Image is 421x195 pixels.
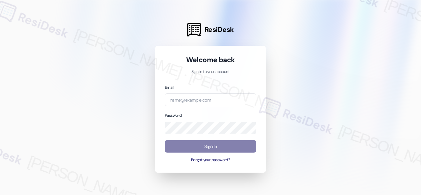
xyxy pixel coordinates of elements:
button: Sign In [165,140,256,153]
h1: Welcome back [165,55,256,64]
p: Sign in to your account [165,69,256,75]
span: ResiDesk [205,25,234,34]
button: Forgot your password? [165,157,256,163]
input: name@example.com [165,93,256,106]
img: ResiDesk Logo [187,23,201,37]
label: Email [165,85,174,90]
label: Password [165,113,182,118]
